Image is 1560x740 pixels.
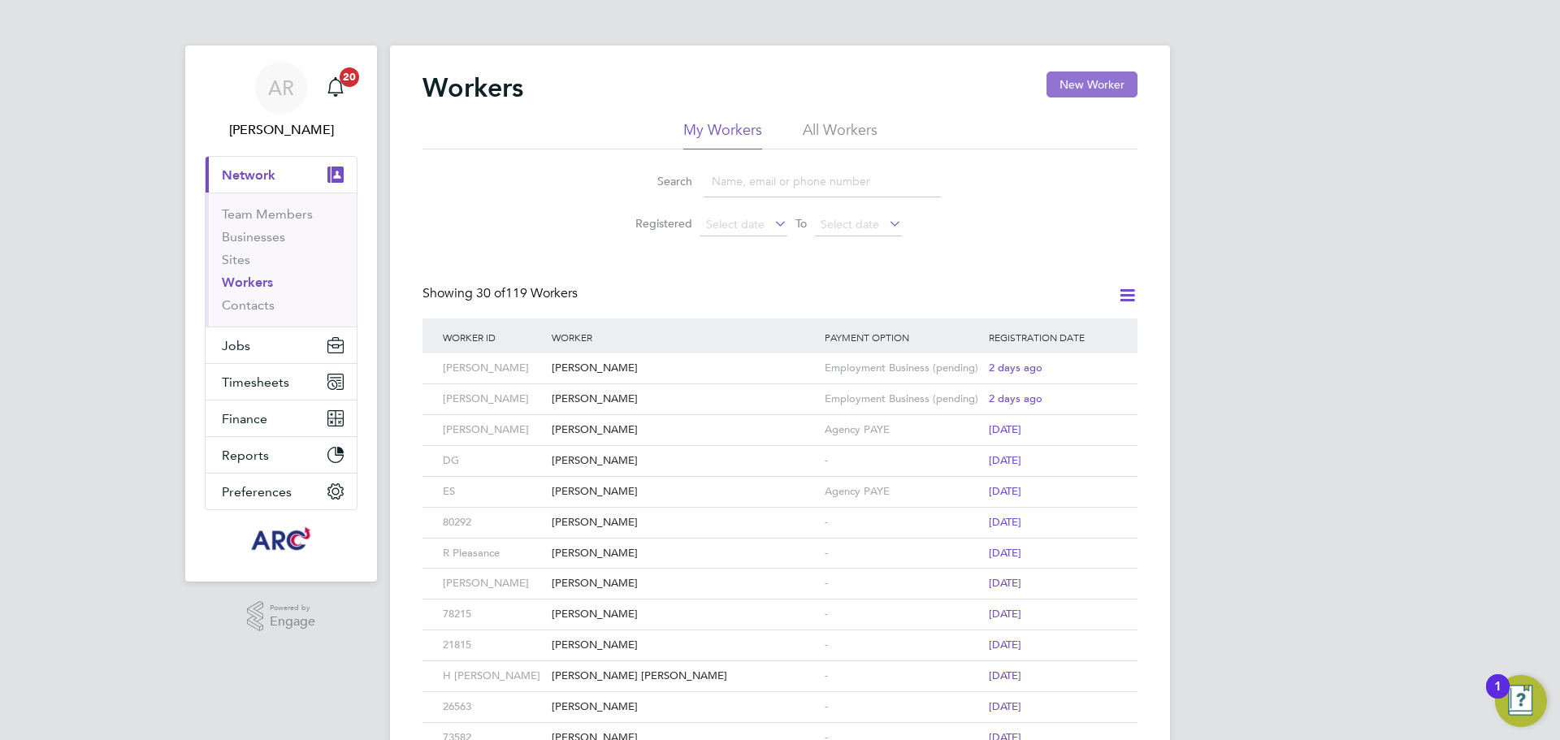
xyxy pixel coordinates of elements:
span: To [791,213,812,234]
a: [PERSON_NAME][PERSON_NAME]-[DATE] [439,568,1121,582]
div: 21815 [439,630,548,660]
span: [DATE] [989,422,1021,436]
a: 26563[PERSON_NAME]-[DATE] [439,691,1121,705]
div: [PERSON_NAME] [439,415,548,445]
span: Network [222,167,275,183]
span: [DATE] [989,576,1021,590]
a: Sites [222,252,250,267]
a: R Pleasance[PERSON_NAME]-[DATE] [439,538,1121,552]
span: [DATE] [989,453,1021,467]
div: [PERSON_NAME] [548,569,821,599]
span: AR [268,77,294,98]
button: New Worker [1046,71,1137,97]
div: Agency PAYE [821,415,985,445]
a: Go to home page [205,526,357,552]
a: 21815[PERSON_NAME]-[DATE] [439,630,1121,643]
div: [PERSON_NAME] [548,692,821,722]
div: ES [439,477,548,507]
span: Powered by [270,601,315,615]
div: [PERSON_NAME] [548,415,821,445]
span: 2 days ago [989,392,1042,405]
span: [DATE] [989,546,1021,560]
span: 119 Workers [476,285,578,301]
div: [PERSON_NAME] [439,569,548,599]
div: [PERSON_NAME] [548,599,821,630]
span: Finance [222,411,267,426]
div: [PERSON_NAME] [548,508,821,538]
span: Select date [821,217,879,232]
button: Finance [206,400,357,436]
span: Preferences [222,484,292,500]
div: - [821,508,985,538]
div: 78215 [439,599,548,630]
span: Timesheets [222,374,289,390]
div: - [821,539,985,569]
span: [DATE] [989,669,1021,682]
div: [PERSON_NAME] [PERSON_NAME] [548,661,821,691]
span: [DATE] [989,515,1021,529]
div: Worker ID [439,318,548,356]
a: [PERSON_NAME][PERSON_NAME]Employment Business (pending)2 days ago [439,383,1121,397]
li: My Workers [683,120,762,149]
div: 1 [1494,686,1501,708]
div: [PERSON_NAME] [548,384,821,414]
div: [PERSON_NAME] [548,477,821,507]
a: Businesses [222,229,285,245]
div: [PERSON_NAME] [548,446,821,476]
input: Name, email or phone number [704,166,941,197]
div: 80292 [439,508,548,538]
a: Workers [222,275,273,290]
span: [DATE] [989,699,1021,713]
span: Reports [222,448,269,463]
button: Reports [206,437,357,473]
span: [DATE] [989,607,1021,621]
div: [PERSON_NAME] [548,353,821,383]
div: - [821,446,985,476]
div: Employment Business (pending) [821,353,985,383]
img: arcgroup-logo-retina.png [249,526,314,552]
div: [PERSON_NAME] [439,384,548,414]
a: ES[PERSON_NAME]Agency PAYE[DATE] [439,476,1121,490]
div: Network [206,193,357,327]
a: Team Members [222,206,313,222]
button: Jobs [206,327,357,363]
div: Agency PAYE [821,477,985,507]
a: H [PERSON_NAME][PERSON_NAME] [PERSON_NAME]-[DATE] [439,660,1121,674]
a: Powered byEngage [247,601,316,632]
div: - [821,599,985,630]
a: AR[PERSON_NAME] [205,62,357,140]
div: [PERSON_NAME] [548,539,821,569]
div: - [821,661,985,691]
div: [PERSON_NAME] [439,353,548,383]
a: DG[PERSON_NAME]-[DATE] [439,445,1121,459]
nav: Main navigation [185,45,377,582]
div: Payment Option [821,318,985,356]
span: 20 [340,67,359,87]
span: 2 days ago [989,361,1042,374]
button: Preferences [206,474,357,509]
div: Worker [548,318,821,356]
a: [PERSON_NAME][PERSON_NAME]Agency PAYE[DATE] [439,414,1121,428]
a: 78215[PERSON_NAME]-[DATE] [439,599,1121,612]
span: Engage [270,615,315,629]
div: DG [439,446,548,476]
div: - [821,569,985,599]
div: - [821,630,985,660]
div: Registration Date [985,318,1121,356]
button: Timesheets [206,364,357,400]
span: 30 of [476,285,505,301]
h2: Workers [422,71,523,104]
li: All Workers [803,120,877,149]
span: [DATE] [989,638,1021,651]
div: H [PERSON_NAME] [439,661,548,691]
span: Jobs [222,338,250,353]
a: Contacts [222,297,275,313]
a: [PERSON_NAME][PERSON_NAME]Employment Business (pending)2 days ago [439,353,1121,366]
a: 20 [319,62,352,114]
span: [DATE] [989,484,1021,498]
div: Showing [422,285,581,302]
div: 26563 [439,692,548,722]
div: [PERSON_NAME] [548,630,821,660]
span: Select date [706,217,765,232]
div: Employment Business (pending) [821,384,985,414]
